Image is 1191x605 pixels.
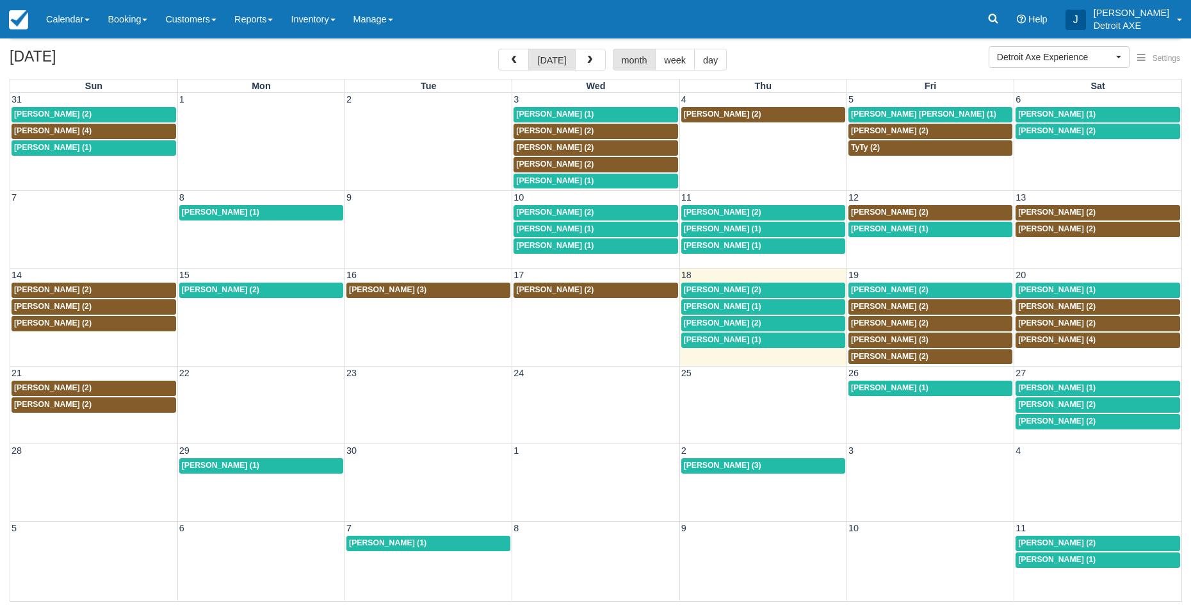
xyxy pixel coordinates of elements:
span: 6 [178,523,186,533]
span: 22 [178,368,191,378]
span: [PERSON_NAME] (2) [1018,208,1096,217]
span: [PERSON_NAME] (4) [14,126,92,135]
a: TyTy (2) [848,140,1012,156]
span: 15 [178,270,191,280]
span: Thu [755,81,772,91]
a: [PERSON_NAME] (1) [179,205,343,220]
a: [PERSON_NAME] (2) [1016,397,1180,413]
span: 1 [512,445,520,456]
a: [PERSON_NAME] (2) [12,299,176,315]
span: [PERSON_NAME] (1) [1018,285,1096,294]
a: [PERSON_NAME] (2) [848,283,1012,298]
span: [PERSON_NAME] (3) [349,285,426,294]
a: [PERSON_NAME] (2) [1016,222,1180,237]
span: [PERSON_NAME] (2) [851,208,928,217]
a: [PERSON_NAME] (1) [346,536,510,551]
span: 5 [10,523,18,533]
span: 27 [1014,368,1027,378]
span: [PERSON_NAME] (2) [684,110,761,119]
span: [PERSON_NAME] (1) [182,208,259,217]
span: 2 [680,445,688,456]
a: [PERSON_NAME] (1) [179,458,343,474]
span: [PERSON_NAME] (2) [851,352,928,361]
span: [PERSON_NAME] (2) [516,208,594,217]
a: [PERSON_NAME] (2) [12,316,176,331]
span: 17 [512,270,525,280]
span: [PERSON_NAME] (2) [1018,126,1096,135]
span: [PERSON_NAME] (1) [851,224,928,233]
span: 23 [345,368,358,378]
span: Sun [85,81,102,91]
a: [PERSON_NAME] (1) [514,238,677,254]
span: [PERSON_NAME] (2) [516,126,594,135]
span: [PERSON_NAME] (1) [1018,383,1096,392]
span: 7 [345,523,353,533]
span: [PERSON_NAME] (2) [182,285,259,294]
a: [PERSON_NAME] (2) [681,316,845,331]
span: [PERSON_NAME] (1) [1018,555,1096,564]
a: [PERSON_NAME] (2) [848,299,1012,315]
span: 24 [512,368,525,378]
span: [PERSON_NAME] (2) [684,208,761,217]
span: 12 [847,192,860,203]
a: [PERSON_NAME] (1) [848,222,1012,237]
a: [PERSON_NAME] (2) [1016,316,1180,331]
a: [PERSON_NAME] (2) [1016,124,1180,139]
span: [PERSON_NAME] (2) [851,285,928,294]
span: [PERSON_NAME] (2) [1018,224,1096,233]
span: [PERSON_NAME] (2) [14,319,92,327]
span: Tue [421,81,437,91]
span: 3 [512,94,520,104]
span: Settings [1153,54,1180,63]
span: 3 [847,445,855,456]
span: [PERSON_NAME] (2) [14,383,92,392]
span: [PERSON_NAME] (2) [851,302,928,311]
a: [PERSON_NAME] (1) [514,222,677,237]
span: Sat [1090,81,1105,91]
a: [PERSON_NAME] (2) [514,124,677,139]
span: [PERSON_NAME] (3) [851,335,928,344]
span: 31 [10,94,23,104]
span: 10 [847,523,860,533]
a: [PERSON_NAME] (2) [1016,205,1180,220]
a: [PERSON_NAME] (2) [848,349,1012,365]
span: [PERSON_NAME] (1) [684,224,761,233]
a: [PERSON_NAME] (1) [1016,552,1180,568]
span: Help [1028,14,1048,24]
span: Fri [925,81,936,91]
div: J [1065,10,1086,30]
span: 11 [680,192,693,203]
a: [PERSON_NAME] (3) [848,333,1012,348]
a: [PERSON_NAME] (1) [1016,283,1180,298]
span: [PERSON_NAME] (3) [684,461,761,470]
a: [PERSON_NAME] (2) [848,124,1012,139]
span: [PERSON_NAME] (2) [14,285,92,294]
a: [PERSON_NAME] (2) [848,205,1012,220]
span: [PERSON_NAME] (2) [516,160,594,169]
span: [PERSON_NAME] (2) [851,319,928,327]
span: 2 [345,94,353,104]
span: [PERSON_NAME] (1) [684,302,761,311]
span: 7 [10,192,18,203]
img: checkfront-main-nav-mini-logo.png [9,10,28,29]
span: [PERSON_NAME] (2) [516,143,594,152]
a: [PERSON_NAME] (1) [514,174,677,189]
span: 8 [512,523,520,533]
span: [PERSON_NAME] (2) [516,285,594,294]
a: [PERSON_NAME] (2) [681,107,845,122]
a: [PERSON_NAME] (2) [12,381,176,396]
button: [DATE] [528,49,575,70]
span: [PERSON_NAME] (1) [516,176,594,185]
span: Detroit Axe Experience [997,51,1113,63]
span: 4 [1014,445,1022,456]
a: [PERSON_NAME] (1) [681,222,845,237]
a: [PERSON_NAME] (2) [1016,536,1180,551]
span: [PERSON_NAME] (1) [182,461,259,470]
a: [PERSON_NAME] (2) [514,205,677,220]
span: [PERSON_NAME] (1) [14,143,92,152]
button: day [694,49,727,70]
a: [PERSON_NAME] (3) [346,283,510,298]
a: [PERSON_NAME] (1) [681,238,845,254]
span: 20 [1014,270,1027,280]
a: [PERSON_NAME] [PERSON_NAME] (1) [848,107,1012,122]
